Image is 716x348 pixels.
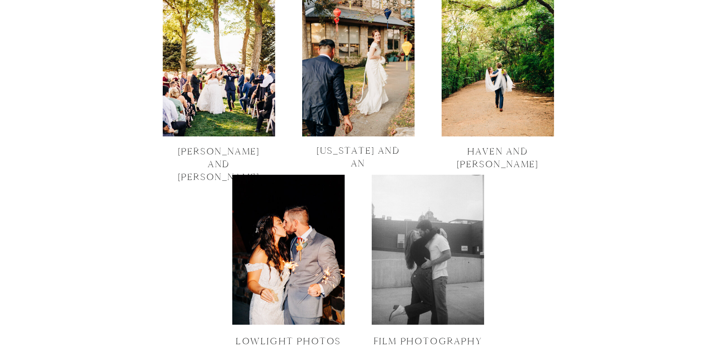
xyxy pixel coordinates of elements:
a: [US_STATE] and an [311,144,406,156]
a: lowlight photos [232,335,345,347]
a: haven and [PERSON_NAME] [442,145,554,156]
a: [PERSON_NAME] and [PERSON_NAME] [171,145,267,156]
a: film photography [372,335,484,347]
